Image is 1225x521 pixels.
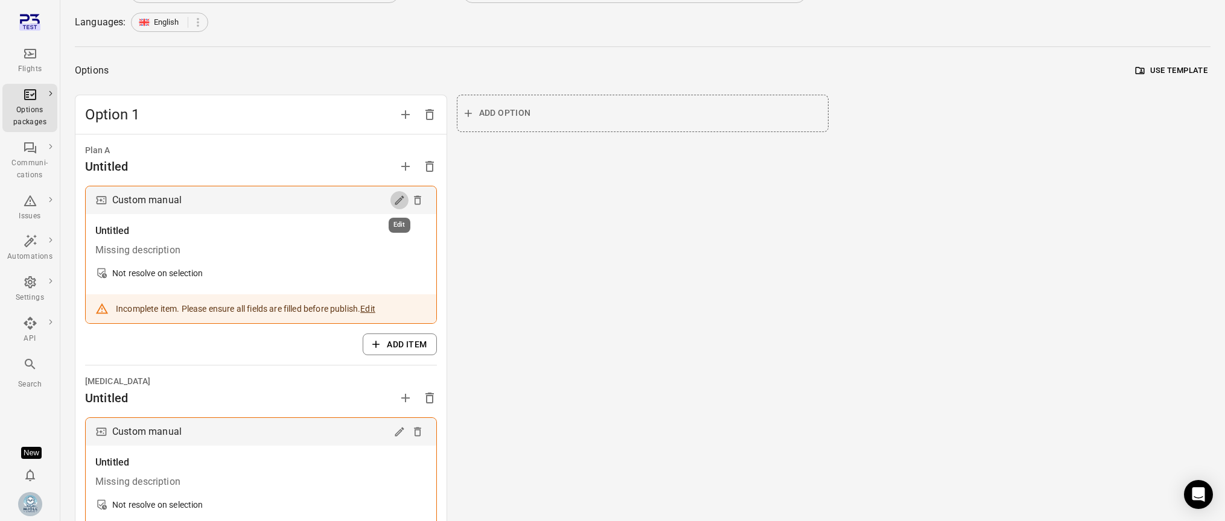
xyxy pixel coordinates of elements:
[389,218,410,233] div: Edit
[7,157,52,182] div: Communi-cations
[95,455,427,470] div: Untitled
[2,312,57,349] a: API
[1184,480,1213,509] div: Open Intercom Messenger
[2,137,57,185] a: Communi-cations
[2,230,57,267] a: Automations
[2,271,57,308] a: Settings
[409,423,427,441] button: Delete
[112,192,182,209] div: Custom manual
[18,463,42,487] button: Notifications
[418,386,442,410] button: Delete plan
[2,84,57,132] a: Options packages
[95,475,427,489] div: Missing description
[7,210,52,223] div: Issues
[154,16,179,28] span: English
[457,95,829,132] button: Add option
[75,15,126,30] div: Languages:
[7,379,52,391] div: Search
[21,447,42,459] div: Tooltip anchor
[390,191,409,209] button: Edit
[85,157,128,176] div: Untitled
[2,190,57,226] a: Issues
[95,224,427,238] div: Untitled
[418,391,442,403] span: Delete plan
[7,292,52,304] div: Settings
[13,487,47,521] button: Elsa Mjöll [Mjoll Airways]
[7,104,52,128] div: Options packages
[360,303,375,315] button: Edit
[85,375,437,388] div: [MEDICAL_DATA]
[393,108,418,119] span: Add option
[418,160,442,172] span: Delete plan
[393,154,418,178] button: Add plan
[479,106,531,121] span: Add option
[18,492,42,516] img: Mjoll-Airways-Logo.webp
[409,191,427,209] button: Delete
[116,303,375,315] div: Incomplete item. Please ensure all fields are filled before publish.
[393,160,418,172] span: Add plan
[85,105,393,124] span: Option 1
[7,251,52,263] div: Automations
[112,499,203,511] div: Not resolve on selection
[112,267,203,279] div: Not resolve on selection
[75,62,109,79] div: Options
[393,386,418,410] button: Add plan
[2,43,57,79] a: Flights
[7,63,52,75] div: Flights
[393,103,418,127] button: Add option
[131,13,208,32] div: English
[418,103,442,127] button: Delete option
[1133,62,1211,80] button: Use template
[418,154,442,178] button: Delete plan
[112,423,182,440] div: Custom manual
[363,333,436,356] button: Add item
[390,423,409,441] button: Edit
[418,108,442,119] span: Delete option
[393,391,418,403] span: Add plan
[7,333,52,345] div: API
[2,353,57,394] button: Search
[95,243,427,257] div: Missing description
[85,144,437,157] div: Plan A
[85,388,128,408] div: Untitled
